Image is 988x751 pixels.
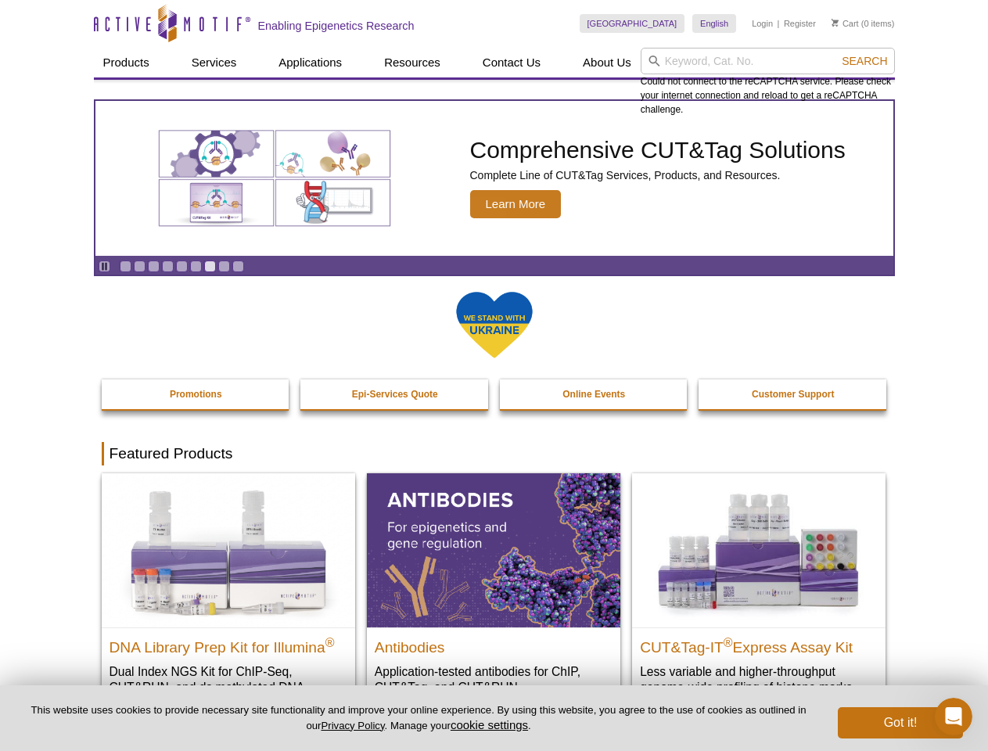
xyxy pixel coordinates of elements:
[832,19,839,27] img: Your Cart
[162,261,174,272] a: Go to slide 4
[784,18,816,29] a: Register
[935,698,972,735] iframe: Intercom live chat
[102,379,291,409] a: Promotions
[573,48,641,77] a: About Us
[367,473,620,627] img: All Antibodies
[832,18,859,29] a: Cart
[640,663,878,695] p: Less variable and higher-throughput genome-wide profiling of histone marks​.
[94,48,159,77] a: Products
[148,261,160,272] a: Go to slide 3
[832,14,895,33] li: (0 items)
[325,635,335,649] sup: ®
[176,261,188,272] a: Go to slide 5
[232,261,244,272] a: Go to slide 9
[25,703,812,733] p: This website uses cookies to provide necessary site functionality and improve your online experie...
[699,379,888,409] a: Customer Support
[367,473,620,710] a: All Antibodies Antibodies Application-tested antibodies for ChIP, CUT&Tag, and CUT&RUN.
[321,720,384,731] a: Privacy Policy
[218,261,230,272] a: Go to slide 8
[451,718,528,731] button: cookie settings
[190,261,202,272] a: Go to slide 6
[500,379,689,409] a: Online Events
[134,261,146,272] a: Go to slide 2
[752,18,773,29] a: Login
[455,290,534,360] img: We Stand With Ukraine
[752,389,834,400] strong: Customer Support
[352,389,438,400] strong: Epi-Services Quote
[300,379,490,409] a: Epi-Services Quote
[562,389,625,400] strong: Online Events
[640,632,878,656] h2: CUT&Tag-IT Express Assay Kit
[110,632,347,656] h2: DNA Library Prep Kit for Illumina
[375,632,613,656] h2: Antibodies
[470,190,562,218] span: Learn More
[102,473,355,726] a: DNA Library Prep Kit for Illumina DNA Library Prep Kit for Illumina® Dual Index NGS Kit for ChIP-...
[102,442,887,465] h2: Featured Products
[837,54,892,68] button: Search
[182,48,246,77] a: Services
[842,55,887,67] span: Search
[204,261,216,272] a: Go to slide 7
[838,707,963,738] button: Got it!
[95,101,893,256] a: Various genetic charts and diagrams. Comprehensive CUT&Tag Solutions Complete Line of CUT&Tag Ser...
[641,48,895,74] input: Keyword, Cat. No.
[692,14,736,33] a: English
[120,261,131,272] a: Go to slide 1
[102,473,355,627] img: DNA Library Prep Kit for Illumina
[269,48,351,77] a: Applications
[473,48,550,77] a: Contact Us
[95,101,893,256] article: Comprehensive CUT&Tag Solutions
[170,389,222,400] strong: Promotions
[258,19,415,33] h2: Enabling Epigenetics Research
[157,129,392,228] img: Various genetic charts and diagrams.
[632,473,886,627] img: CUT&Tag-IT® Express Assay Kit
[375,48,450,77] a: Resources
[470,168,846,182] p: Complete Line of CUT&Tag Services, Products, and Resources.
[778,14,780,33] li: |
[641,48,895,117] div: Could not connect to the reCAPTCHA service. Please check your internet connection and reload to g...
[99,261,110,272] a: Toggle autoplay
[470,138,846,162] h2: Comprehensive CUT&Tag Solutions
[724,635,733,649] sup: ®
[110,663,347,711] p: Dual Index NGS Kit for ChIP-Seq, CUT&RUN, and ds methylated DNA assays.
[580,14,685,33] a: [GEOGRAPHIC_DATA]
[632,473,886,710] a: CUT&Tag-IT® Express Assay Kit CUT&Tag-IT®Express Assay Kit Less variable and higher-throughput ge...
[375,663,613,695] p: Application-tested antibodies for ChIP, CUT&Tag, and CUT&RUN.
